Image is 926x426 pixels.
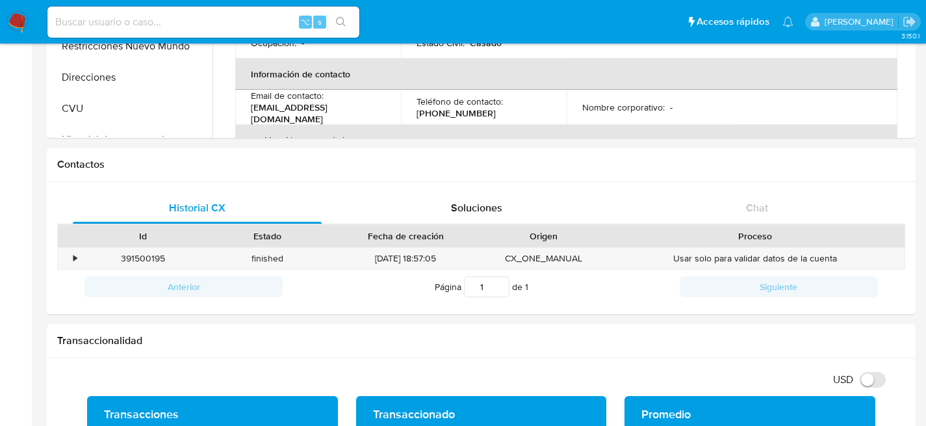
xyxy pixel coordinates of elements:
[482,248,606,269] div: CX_ONE_MANUAL
[328,13,354,31] button: search-icon
[214,230,321,243] div: Estado
[50,93,212,124] button: CVU
[235,125,897,156] th: Verificación y cumplimiento
[57,334,905,347] h1: Transaccionalidad
[782,16,793,27] a: Notificaciones
[825,16,898,28] p: facundo.marin@mercadolibre.com
[491,230,597,243] div: Origen
[670,101,673,113] p: -
[50,62,212,93] button: Direcciones
[251,101,380,125] p: [EMAIL_ADDRESS][DOMAIN_NAME]
[235,59,897,90] th: Información de contacto
[73,252,77,265] div: •
[169,200,225,215] span: Historial CX
[417,96,503,107] p: Teléfono de contacto :
[697,15,769,29] span: Accesos rápidos
[318,16,322,28] span: s
[50,31,212,62] button: Restricciones Nuevo Mundo
[746,200,768,215] span: Chat
[525,280,528,293] span: 1
[339,230,472,243] div: Fecha de creación
[470,37,502,49] p: Casado
[680,276,878,297] button: Siguiente
[901,31,920,41] span: 3.150.1
[57,158,905,171] h1: Contactos
[84,276,283,297] button: Anterior
[251,90,324,101] p: Email de contacto :
[435,276,528,297] span: Página de
[330,248,482,269] div: [DATE] 18:57:05
[451,200,502,215] span: Soluciones
[251,37,296,49] p: Ocupación :
[81,248,205,269] div: 391500195
[47,14,359,31] input: Buscar usuario o caso...
[417,107,496,119] p: [PHONE_NUMBER]
[205,248,330,269] div: finished
[582,101,665,113] p: Nombre corporativo :
[302,37,304,49] p: -
[903,15,916,29] a: Salir
[90,230,196,243] div: Id
[615,230,895,243] div: Proceso
[417,37,465,49] p: Estado Civil :
[606,248,905,269] div: Usar solo para validar datos de la cuenta
[50,124,212,155] button: Historial de conversaciones
[300,16,310,28] span: ⌥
